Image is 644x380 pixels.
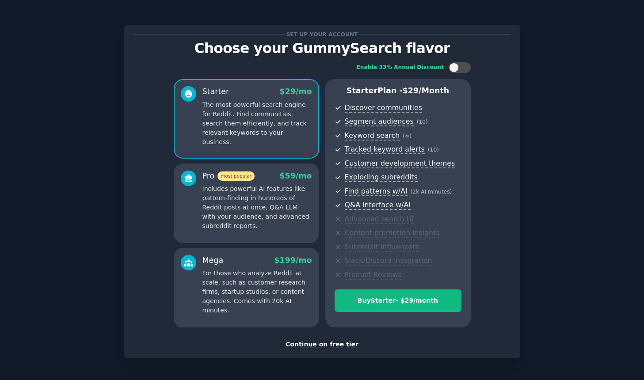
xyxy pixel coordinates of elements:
span: Segment audiences [345,117,414,126]
span: ( 10 ) [417,119,428,125]
span: ( 10 ) [428,147,439,153]
p: For those who analyze Reddit at scale, such as customer research firms, startup studios, or conte... [202,269,312,315]
span: Q&A interface w/AI [345,201,411,210]
span: Product Reviews [345,270,402,280]
span: most popular [217,171,255,181]
div: Enable 33% Annual Discount [357,64,444,72]
span: $ 199 /mo [274,256,312,265]
div: Starter [202,86,229,97]
span: ( 2k AI minutes ) [411,189,452,195]
span: Keyword search [345,131,400,141]
span: Tracked keyword alerts [345,145,425,154]
p: Starter Plan - [335,85,461,96]
button: BuyStarter- $29/month [335,289,461,312]
p: The most powerful search engine for Reddit. Find communities, search them efficiently, and track ... [202,100,312,147]
span: Slack/Discord integration [345,256,432,266]
span: Find patterns w/AI [345,187,408,196]
span: Set up your account [285,30,359,39]
span: ( ∞ ) [403,133,412,139]
div: Pro [202,171,255,182]
div: Continue on free tier [133,340,511,349]
p: Includes powerful AI features like pattern-finding in hundreds of Reddit posts at once, Q&A LLM w... [202,184,312,231]
span: Exploding subreddits [345,173,418,182]
div: Buy Starter - $ 29 /month [335,296,461,305]
p: Choose your GummySearch flavor [133,41,511,56]
span: Content promotion insights [345,228,440,238]
span: $ 59 /mo [279,171,312,180]
span: $ 29 /mo [279,87,312,96]
span: Customer development themes [345,159,455,168]
span: $ 29 /month [403,86,450,95]
div: Mega [202,255,224,266]
span: Subreddit influencers [345,243,419,252]
span: Advanced search UI [345,215,414,224]
span: Discover communities [345,103,422,113]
